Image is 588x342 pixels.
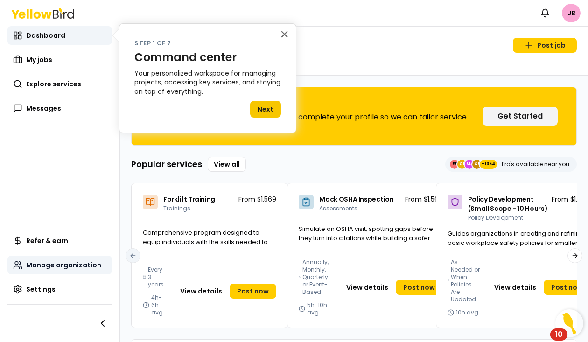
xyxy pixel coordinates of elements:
a: Manage organization [7,256,112,274]
button: Next [250,101,281,118]
span: Manage organization [26,260,101,270]
span: Messages [26,104,61,113]
span: Post now [403,283,435,292]
a: Post job [513,38,577,53]
button: View details [175,284,228,299]
a: View all [208,157,246,172]
span: My jobs [26,55,52,64]
a: Explore services [7,75,112,93]
p: Command center [134,51,281,64]
span: Post now [551,283,583,292]
span: JB [562,4,581,22]
p: From $1,562 [405,195,442,204]
button: Open Resource Center, 10 new notifications [555,309,583,337]
span: Guides organizations in creating and refining basic workplace safety policies for smaller operati... [448,229,584,256]
span: MJ [465,160,474,169]
span: CE [457,160,467,169]
span: Policy Development [468,214,523,222]
a: Settings [7,280,112,299]
span: Comprehensive program designed to equip individuals with the skills needed to safely operate a fo... [143,228,272,255]
span: 10h avg [456,309,478,316]
h3: Complete Your Profile [180,98,475,106]
span: Dashboard [26,31,65,40]
a: Refer & earn [7,231,112,250]
button: Get Started [483,107,558,126]
span: Policy Development (Small Scope - 10 Hours) [468,195,548,213]
span: EE [450,160,459,169]
span: Assessments [319,204,357,212]
a: Dashboard [7,26,112,45]
p: Pro's available near you [502,161,569,168]
p: Your personalized workspace for managing projects, accessing key services, and staying on top of ... [134,69,281,97]
span: SE [472,160,482,169]
h3: Popular services [131,158,202,171]
span: Trainings [163,204,190,212]
span: 4h-6h avg [151,294,167,316]
span: Refer & earn [26,236,68,245]
button: View details [489,280,542,295]
span: 5h-10h avg [307,301,333,316]
span: Settings [26,285,56,294]
div: Complete Your ProfileFor a better experience, please complete your profile so we can tailor servi... [131,87,577,146]
button: Close [280,27,289,42]
a: Messages [7,99,112,118]
span: +1354 [482,160,495,169]
button: View details [341,280,394,295]
span: As Needed or When Policies Are Updated [451,258,481,303]
a: My jobs [7,50,112,69]
span: Annually, Monthly, Quarterly or Event-Based [302,258,333,296]
h1: Welcome, [PERSON_NAME] [131,49,577,64]
span: Explore services [26,79,81,89]
a: Post now [230,284,276,299]
span: Every 3 years [148,266,167,288]
span: Mock OSHA Inspection [319,195,393,204]
p: Step 1 of 7 [134,39,281,49]
span: Post now [237,286,269,296]
p: From $1,569 [238,195,276,204]
p: For a better experience, please complete your profile so we can tailor service recommendations to... [180,112,475,134]
span: Simulate an OSHA visit, spotting gaps before they turn into citations while building a safer work... [299,224,434,251]
span: Forklift Training [163,195,215,204]
a: Post now [396,280,442,295]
